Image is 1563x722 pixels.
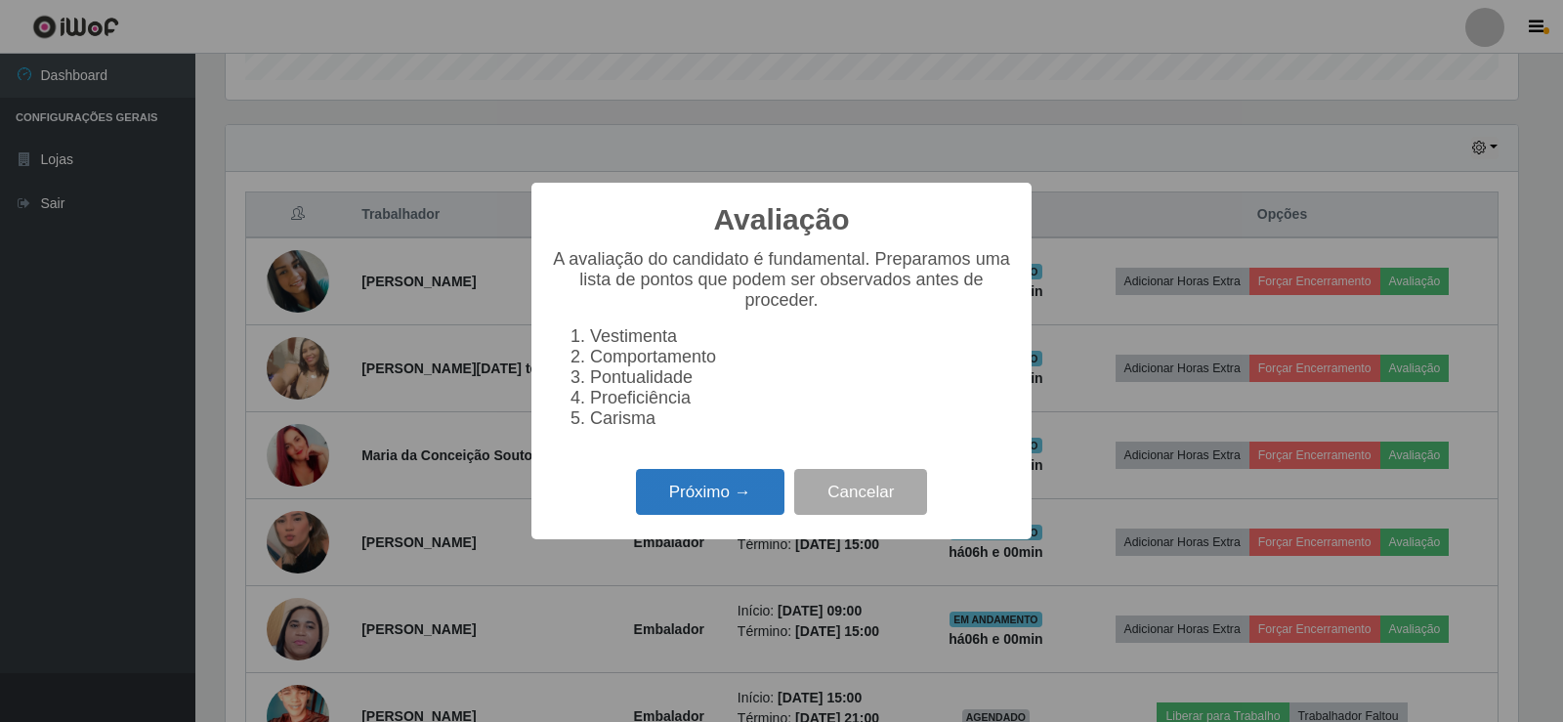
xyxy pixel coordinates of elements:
[636,469,784,515] button: Próximo →
[551,249,1012,311] p: A avaliação do candidato é fundamental. Preparamos uma lista de pontos que podem ser observados a...
[590,347,1012,367] li: Comportamento
[590,326,1012,347] li: Vestimenta
[590,367,1012,388] li: Pontualidade
[714,202,850,237] h2: Avaliação
[590,388,1012,408] li: Proeficiência
[590,408,1012,429] li: Carisma
[794,469,927,515] button: Cancelar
